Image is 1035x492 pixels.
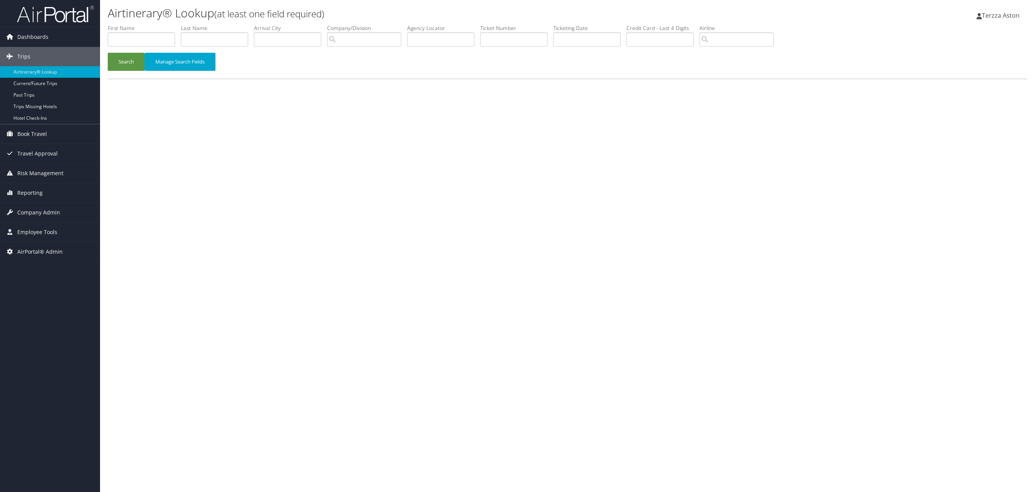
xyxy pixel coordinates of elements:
[977,4,1027,27] a: Terzza Aston
[108,53,145,71] button: Search
[17,164,63,183] span: Risk Management
[254,24,327,32] label: Arrival City
[17,27,48,47] span: Dashboards
[17,223,57,242] span: Employee Tools
[407,24,480,32] label: Agency Locator
[17,5,94,23] img: airportal-logo.png
[17,144,58,163] span: Travel Approval
[145,53,215,71] button: Manage Search Fields
[17,124,47,144] span: Book Travel
[181,24,254,32] label: Last Name
[214,7,324,20] small: (at least one field required)
[480,24,553,32] label: Ticket Number
[982,11,1020,20] span: Terzza Aston
[553,24,626,32] label: Ticketing Date
[17,203,60,222] span: Company Admin
[17,47,30,66] span: Trips
[17,183,43,202] span: Reporting
[327,24,407,32] label: Company/Division
[108,5,721,21] h1: Airtinerary® Lookup
[17,242,63,261] span: AirPortal® Admin
[626,24,699,32] label: Credit Card - Last 4 Digits
[108,24,181,32] label: First Name
[699,24,780,32] label: Airline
